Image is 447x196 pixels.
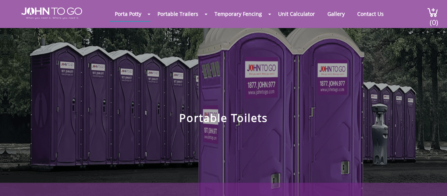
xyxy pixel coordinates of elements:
button: Live Chat [418,167,447,196]
img: JOHN to go [21,7,82,19]
a: Unit Calculator [273,7,320,21]
span: (0) [429,11,438,27]
a: Contact Us [352,7,389,21]
img: cart a [427,7,438,17]
a: Portable Trailers [152,7,204,21]
a: Porta Potty [109,7,147,21]
a: Gallery [322,7,350,21]
a: Temporary Fencing [209,7,267,21]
